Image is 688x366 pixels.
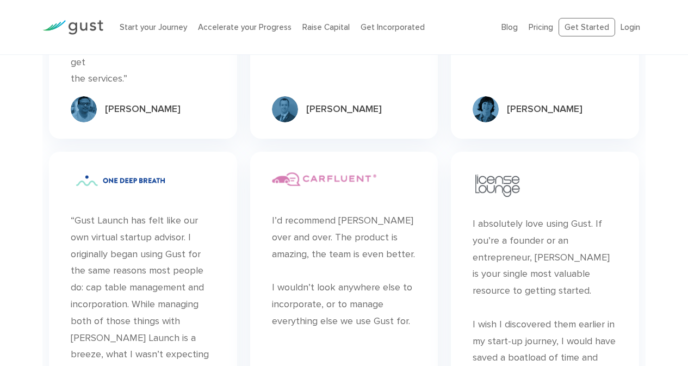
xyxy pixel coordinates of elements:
div: [PERSON_NAME] [105,103,181,116]
img: Carfluent [272,172,376,186]
a: Raise Capital [302,22,350,32]
div: [PERSON_NAME] [507,103,582,116]
a: Get Incorporated [361,22,425,32]
img: One Deep Breath [71,172,170,189]
img: License Lounge [473,172,522,198]
a: Login [621,22,640,32]
a: Start your Journey [120,22,187,32]
img: Group 9 [272,96,298,122]
a: Get Started [559,18,615,37]
a: Accelerate your Progress [198,22,292,32]
a: Blog [501,22,518,32]
img: Group 7 [473,96,499,122]
img: Group 7 [71,96,97,122]
a: Pricing [529,22,553,32]
div: [PERSON_NAME] [306,103,382,116]
div: I’d recommend [PERSON_NAME] over and over. The product is amazing, the team is even better. I wou... [272,213,416,330]
img: Gust Logo [42,20,103,35]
